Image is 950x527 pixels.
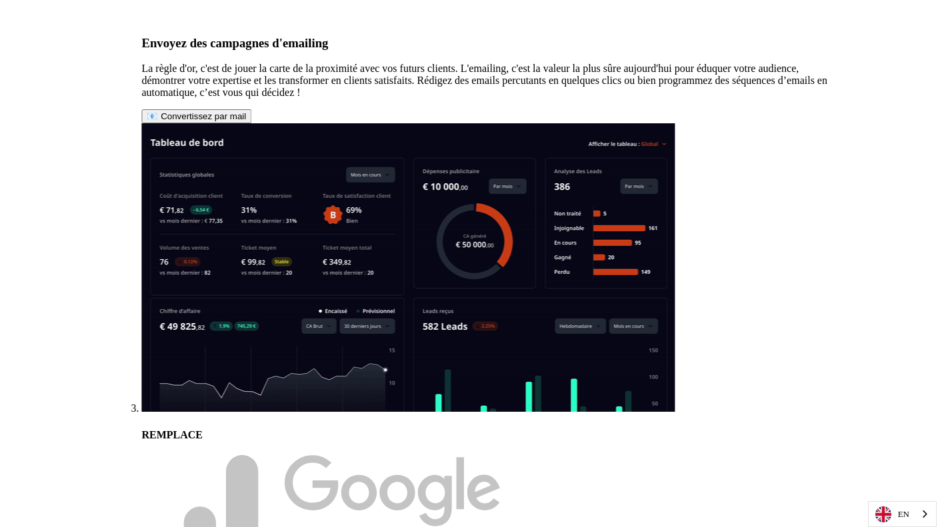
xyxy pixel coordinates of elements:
[141,429,843,441] h4: REMPLACE
[868,501,937,527] div: Language
[868,501,937,527] aside: Language selected: English
[141,123,675,412] img: gif
[141,36,843,51] h3: Envoyez des campagnes d'emailing
[141,63,843,99] p: La règle d'or, c'est de jouer la carte de la proximité avec vos futurs clients. L'emailing, c'est...
[869,502,936,526] a: EN
[141,109,251,123] button: 📧 Convertissez par mail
